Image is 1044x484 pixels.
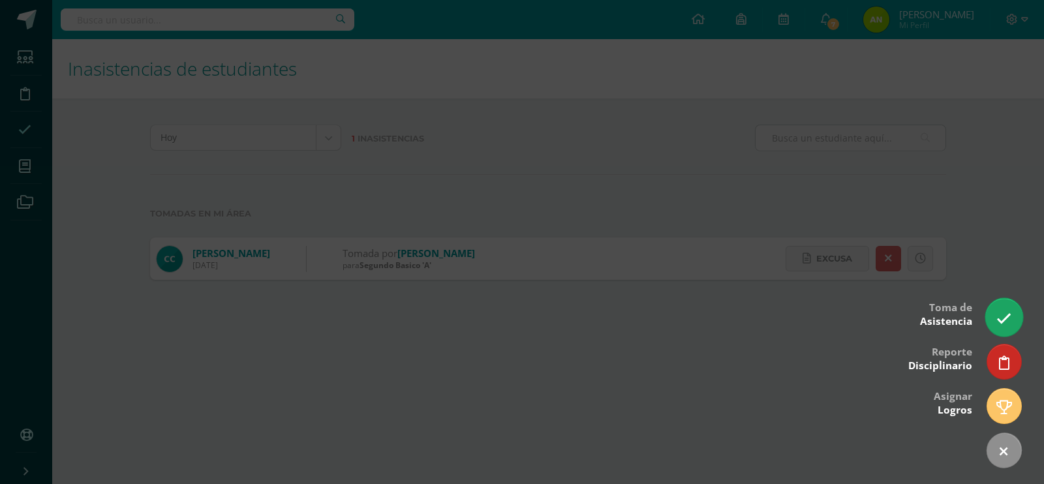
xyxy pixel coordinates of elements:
[908,359,972,372] span: Disciplinario
[938,403,972,417] span: Logros
[908,337,972,379] div: Reporte
[920,314,972,328] span: Asistencia
[934,381,972,423] div: Asignar
[920,292,972,335] div: Toma de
